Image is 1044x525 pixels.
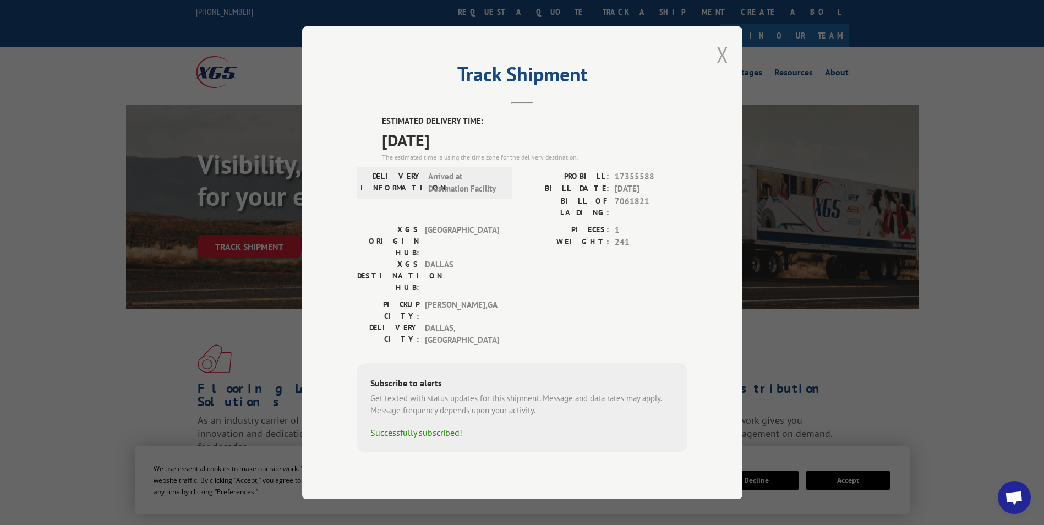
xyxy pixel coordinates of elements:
div: Get texted with status updates for this shipment. Message and data rates may apply. Message frequ... [370,392,674,417]
label: ESTIMATED DELIVERY TIME: [382,115,687,128]
span: 1 [615,223,687,236]
div: The estimated time is using the time zone for the delivery destination. [382,152,687,162]
div: Open chat [998,481,1031,514]
label: PIECES: [522,223,609,236]
span: 17355588 [615,170,687,183]
label: XGS DESTINATION HUB: [357,258,419,293]
span: DALLAS [425,258,499,293]
label: BILL DATE: [522,183,609,195]
div: Successfully subscribed! [370,425,674,439]
label: DELIVERY CITY: [357,321,419,346]
span: DALLAS , [GEOGRAPHIC_DATA] [425,321,499,346]
label: XGS ORIGIN HUB: [357,223,419,258]
label: PICKUP CITY: [357,298,419,321]
span: [DATE] [382,127,687,152]
label: BILL OF LADING: [522,195,609,218]
label: WEIGHT: [522,236,609,249]
span: 241 [615,236,687,249]
label: DELIVERY INFORMATION: [360,170,423,195]
h2: Track Shipment [357,67,687,87]
span: [PERSON_NAME] , GA [425,298,499,321]
span: [DATE] [615,183,687,195]
span: Arrived at Destination Facility [428,170,502,195]
span: 7061821 [615,195,687,218]
button: Close modal [717,40,729,69]
label: PROBILL: [522,170,609,183]
div: Subscribe to alerts [370,376,674,392]
span: [GEOGRAPHIC_DATA] [425,223,499,258]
